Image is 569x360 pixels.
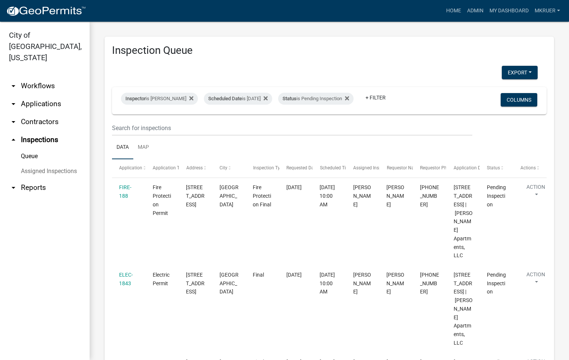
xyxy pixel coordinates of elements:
[420,165,454,170] span: Requestor Phone
[487,165,500,170] span: Status
[186,165,202,170] span: Address
[112,44,547,57] h3: Inspection Queue
[386,184,404,207] span: CAMERON
[532,4,563,18] a: mkruer
[153,184,171,216] span: Fire Protection Permit
[279,159,313,177] datatable-header-cell: Requested Date
[443,4,464,18] a: Home
[220,272,239,295] span: JEFFERSONVILLE
[286,184,302,190] span: 10/10/2025
[464,4,486,18] a: Admin
[212,159,246,177] datatable-header-cell: City
[283,96,296,101] span: Status
[346,159,380,177] datatable-header-cell: Assigned Inspector
[9,135,18,144] i: arrow_drop_up
[286,272,302,278] span: 10/10/2025
[320,271,339,296] div: [DATE] 10:00 AM
[520,271,551,289] button: Action
[353,272,371,295] span: Mike Kruer
[153,272,170,286] span: Electric Permit
[9,183,18,192] i: arrow_drop_down
[454,165,501,170] span: Application Description
[119,184,131,199] a: FIRE-188
[413,159,447,177] datatable-header-cell: Requestor Phone
[386,165,420,170] span: Requestor Name
[186,184,205,207] span: 4501 TOWN CENTER BOULEVARD
[186,272,205,295] span: 4501 TOWN CENTER BOULEVARD
[125,96,146,101] span: Inspector
[153,165,187,170] span: Application Type
[204,93,272,105] div: is [DATE]
[146,159,179,177] datatable-header-cell: Application Type
[454,184,473,258] span: 4501 TOWN CENTER BOULEVARD Building 11 | Warren Apartments, LLC
[9,81,18,90] i: arrow_drop_down
[220,184,239,207] span: JEFFERSONVILLE
[133,136,153,160] a: Map
[353,165,392,170] span: Assigned Inspector
[420,184,439,207] span: 812-989-6355
[379,159,413,177] datatable-header-cell: Requestor Name
[446,159,480,177] datatable-header-cell: Application Description
[320,165,352,170] span: Scheduled Time
[520,165,536,170] span: Actions
[121,93,198,105] div: is [PERSON_NAME]
[487,272,506,295] span: Pending Inspection
[386,272,404,295] span: CAMERON
[220,165,227,170] span: City
[487,184,506,207] span: Pending Inspection
[9,117,18,126] i: arrow_drop_down
[253,272,264,278] span: Final
[513,159,547,177] datatable-header-cell: Actions
[286,165,318,170] span: Requested Date
[420,272,439,295] span: 812-989-6355
[119,165,142,170] span: Application
[119,272,133,286] a: ELEC-1843
[112,120,472,136] input: Search for inspections
[360,91,392,104] a: + Filter
[112,136,133,160] a: Data
[480,159,513,177] datatable-header-cell: Status
[253,165,284,170] span: Inspection Type
[501,93,537,107] button: Columns
[208,96,242,101] span: Scheduled Date
[454,272,473,346] span: 4501 TOWN CENTER BOULEVARD Building #11 | Warren Apartments, LLC
[502,66,538,79] button: Export
[313,159,346,177] datatable-header-cell: Scheduled Time
[9,99,18,108] i: arrow_drop_down
[486,4,532,18] a: My Dashboard
[179,159,212,177] datatable-header-cell: Address
[320,183,339,209] div: [DATE] 10:00 AM
[253,184,271,207] span: Fire Protection Final
[112,159,146,177] datatable-header-cell: Application
[246,159,279,177] datatable-header-cell: Inspection Type
[278,93,354,105] div: is Pending Inspection
[353,184,371,207] span: Mike Kruer
[520,183,551,202] button: Action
